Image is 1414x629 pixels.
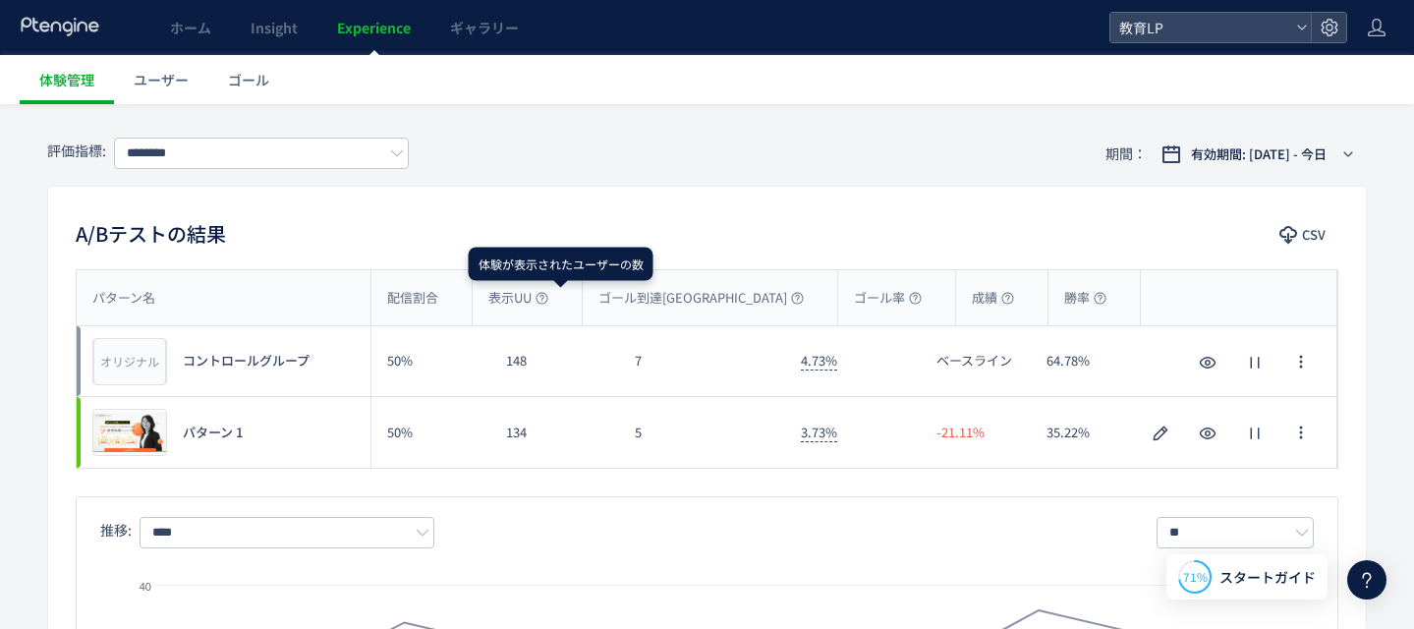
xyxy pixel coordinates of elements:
div: 体験が表示されたユーザーの数 [479,257,644,270]
span: 推移: [100,520,132,540]
div: 64.78% [1031,326,1141,396]
span: スタートガイド [1219,567,1316,588]
span: ベースライン [936,352,1012,371]
div: 50% [371,326,490,396]
div: 5 [619,397,786,468]
span: コントロールグループ [183,352,310,371]
span: ゴール到達[GEOGRAPHIC_DATA] [598,289,804,308]
div: 134 [490,397,619,468]
span: 体験管理 [39,70,94,89]
span: ホーム [170,18,211,37]
h2: A/Bテストの結果 [76,218,226,250]
div: 50% [371,397,490,468]
div: 35.22% [1031,397,1141,468]
span: 有効期間: [DATE] - 今日 [1191,144,1327,164]
span: Insight [251,18,298,37]
span: Experience [337,18,411,37]
span: ユーザー [134,70,189,89]
span: 4.73% [801,351,837,371]
span: 教育LP [1113,13,1288,42]
button: CSV [1270,219,1338,251]
span: ゴール [228,70,269,89]
span: パターン 1 [183,424,243,442]
span: 表示UU [488,289,548,308]
span: 期間： [1105,138,1147,170]
text: 40 [140,581,151,593]
span: 成績 [972,289,1014,308]
span: 71% [1183,568,1208,585]
div: オリジナル [93,338,166,385]
img: 89628a4e94d0609207151ad917b2af951760220204261.jpeg [93,410,166,455]
div: 148 [490,326,619,396]
span: CSV [1302,219,1326,251]
span: 3.73% [801,423,837,442]
span: -21.11% [936,424,985,442]
button: 有効期間: [DATE] - 今日 [1149,139,1367,170]
span: ゴール率 [854,289,922,308]
span: パターン名 [92,289,155,308]
span: 評価指標: [47,141,106,160]
span: 配信割合 [387,289,438,308]
span: ギャラリー [450,18,519,37]
div: 7 [619,326,786,396]
span: 勝率 [1064,289,1106,308]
